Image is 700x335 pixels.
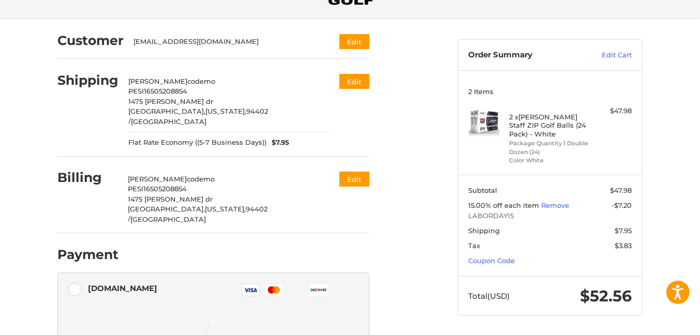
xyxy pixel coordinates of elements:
[188,77,216,85] span: codemo
[144,185,187,193] span: 16505208854
[612,201,632,209] span: -$7.20
[580,286,632,306] span: $52.56
[615,307,700,335] iframe: Google Customer Reviews
[57,247,118,263] h2: Payment
[206,107,247,115] span: [US_STATE],
[131,117,207,126] span: [GEOGRAPHIC_DATA]
[129,77,188,85] span: [PERSON_NAME]
[591,106,632,116] div: $47.98
[57,33,124,49] h2: Customer
[129,107,269,126] span: 94402 /
[339,34,369,49] button: Edit
[542,201,570,209] a: Remove
[128,205,268,223] span: 94402 /
[88,280,158,297] div: [DOMAIN_NAME]
[615,241,632,250] span: $3.83
[129,97,214,105] span: 1475 [PERSON_NAME] dr
[267,138,290,148] span: $7.95
[134,37,320,47] div: [EMAIL_ADDRESS][DOMAIN_NAME]
[128,205,205,213] span: [GEOGRAPHIC_DATA],
[144,87,188,95] span: 16505208854
[469,256,515,265] a: Coupon Code
[610,186,632,194] span: $47.98
[469,50,580,60] h3: Order Summary
[469,226,500,235] span: Shipping
[128,195,213,203] span: 1475 [PERSON_NAME] dr
[469,241,481,250] span: Tax
[615,226,632,235] span: $7.95
[469,186,498,194] span: Subtotal
[510,139,589,156] li: Package Quantity 1 Double Dozen (24)
[129,107,206,115] span: [GEOGRAPHIC_DATA],
[205,205,246,213] span: [US_STATE],
[129,87,144,95] span: PESI
[131,215,206,223] span: [GEOGRAPHIC_DATA]
[128,185,144,193] span: PESI
[580,50,632,60] a: Edit Cart
[57,72,118,88] h2: Shipping
[510,156,589,165] li: Color White
[339,172,369,187] button: Edit
[510,113,589,138] h4: 2 x [PERSON_NAME] Staff ZIP Golf Balls (24 Pack) - White
[469,87,632,96] h3: 2 Items
[339,74,369,89] button: Edit
[187,175,215,183] span: codemo
[57,170,118,186] h2: Billing
[469,211,632,221] span: LABORDAY15
[469,201,542,209] span: 15.00% off each item
[128,175,187,183] span: [PERSON_NAME]
[469,291,510,301] span: Total (USD)
[129,138,267,148] span: Flat Rate Economy ((5-7 Business Days))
